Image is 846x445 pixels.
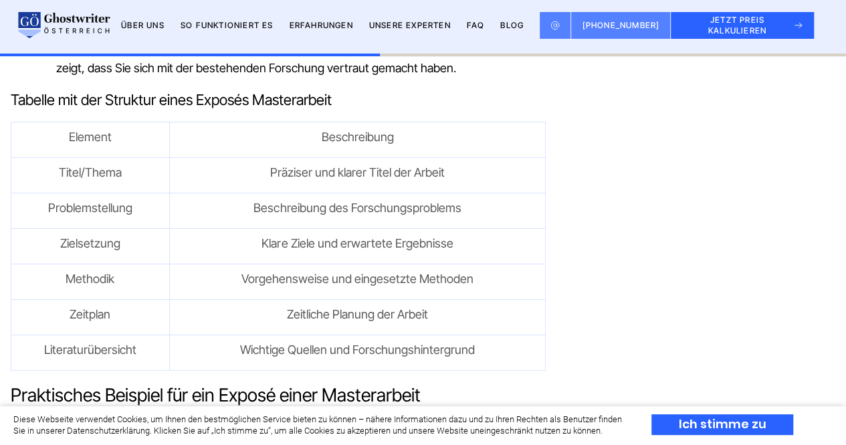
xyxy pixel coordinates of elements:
span: Zielsetzung [60,236,120,250]
a: So funktioniert es [181,20,274,30]
span: Klare Ziele und erwartete Ergebnisse [261,236,453,250]
span: Titel/Thema [59,165,122,179]
div: Diese Webseite verwendet Cookies, um Ihnen den bestmöglichen Service bieten zu können – nähere In... [13,414,628,437]
a: BLOG [500,20,524,30]
span: Beschreibung des Forschungsproblems [253,201,461,215]
img: Email [550,20,560,31]
span: Literaturübersicht [44,343,136,357]
span: Zeitplan [70,307,110,321]
div: Ich stimme zu [651,414,793,435]
span: Wichtige Quellen und Forschungshintergrund [240,343,475,357]
span: [PHONE_NUMBER] [582,20,659,30]
span: Element [69,130,112,144]
a: Erfahrungen [289,20,352,30]
img: logo wirschreiben [16,12,110,39]
a: Über uns [121,20,165,30]
span: Praktisches Beispiel für ein Exposé einer Masterarbeit [11,384,421,406]
a: FAQ [467,20,485,30]
button: JETZT PREIS KALKULIEREN [671,12,814,39]
span: Vorgehensweise und eingesetzte Methoden [241,272,473,286]
span: Problemstellung [48,201,132,215]
a: [PHONE_NUMBER] [571,12,671,39]
a: Unsere Experten [369,20,451,30]
span: Methodik [66,272,114,286]
span: Präziser und klarer Titel der Arbeit [270,165,445,179]
span: Zeitliche Planung der Arbeit [287,307,428,321]
span: Beschreibung [321,130,393,144]
span: Tabelle mit der Struktur eines Exposés Masterarbeit [11,91,332,108]
span: Eine kurze Übersicht der wichtigsten wissenschaftlichen Quellen, die Sie verwenden. Dies zeigt, d... [56,41,522,75]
